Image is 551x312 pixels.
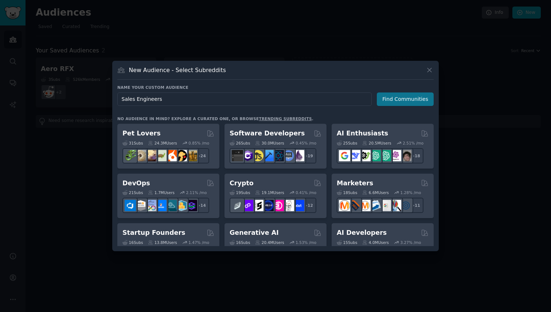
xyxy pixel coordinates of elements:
[230,141,250,146] div: 26 Sub s
[125,150,136,161] img: herpetology
[400,200,411,211] img: OnlineMarketing
[362,190,389,195] div: 6.6M Users
[232,200,243,211] img: ethfinance
[400,240,421,245] div: 3.27 % /mo
[255,190,284,195] div: 19.1M Users
[339,150,350,161] img: GoogleGeminiAI
[377,92,434,106] button: Find Communities
[259,116,312,121] a: trending subreddits
[380,200,391,211] img: googleads
[122,141,143,146] div: 31 Sub s
[188,141,209,146] div: 0.85 % /mo
[148,190,175,195] div: 1.7M Users
[370,200,381,211] img: Emailmarketing
[380,150,391,161] img: chatgpt_prompts_
[148,240,177,245] div: 13.8M Users
[252,200,263,211] img: ethstaker
[252,150,263,161] img: learnjavascript
[339,200,350,211] img: content_marketing
[337,129,388,138] h2: AI Enthusiasts
[122,129,161,138] h2: Pet Lovers
[117,116,313,121] div: No audience in mind? Explore a curated one, or browse .
[359,150,371,161] img: AItoolsCatalog
[122,240,143,245] div: 16 Sub s
[122,228,185,237] h2: Startup Founders
[230,228,279,237] h2: Generative AI
[135,150,146,161] img: ballpython
[262,200,274,211] img: web3
[400,150,411,161] img: ArtificalIntelligence
[370,150,381,161] img: chatgpt_promptDesign
[122,190,143,195] div: 21 Sub s
[117,85,434,90] h3: Name your custom audience
[283,200,294,211] img: CryptoNews
[194,198,209,213] div: + 14
[255,141,284,146] div: 30.0M Users
[148,141,177,146] div: 24.3M Users
[362,240,389,245] div: 4.0M Users
[273,200,284,211] img: defiblockchain
[390,150,401,161] img: OpenAIDev
[186,190,207,195] div: 2.11 % /mo
[337,228,387,237] h2: AI Developers
[176,200,187,211] img: aws_cdk
[403,141,423,146] div: 2.51 % /mo
[408,148,423,163] div: + 18
[165,150,177,161] img: cockatiel
[359,200,371,211] img: AskMarketing
[296,240,316,245] div: 1.53 % /mo
[408,198,423,213] div: + 11
[145,200,156,211] img: Docker_DevOps
[337,190,357,195] div: 18 Sub s
[301,198,316,213] div: + 12
[176,150,187,161] img: PetAdvice
[194,148,209,163] div: + 24
[273,150,284,161] img: reactnative
[255,240,284,245] div: 20.4M Users
[155,200,167,211] img: DevOpsLinks
[230,179,254,188] h2: Crypto
[262,150,274,161] img: iOSProgramming
[230,190,250,195] div: 19 Sub s
[186,150,197,161] img: dogbreed
[349,150,360,161] img: DeepSeek
[155,150,167,161] img: turtle
[125,200,136,211] img: azuredevops
[390,200,401,211] img: MarketingResearch
[296,190,316,195] div: 0.41 % /mo
[122,179,150,188] h2: DevOps
[337,240,357,245] div: 15 Sub s
[362,141,391,146] div: 20.5M Users
[337,141,357,146] div: 25 Sub s
[242,200,253,211] img: 0xPolygon
[188,240,209,245] div: 1.47 % /mo
[230,240,250,245] div: 16 Sub s
[135,200,146,211] img: AWS_Certified_Experts
[301,148,316,163] div: + 19
[117,92,372,106] input: Pick a short name, like "Digital Marketers" or "Movie-Goers"
[293,200,304,211] img: defi_
[400,190,421,195] div: 1.28 % /mo
[293,150,304,161] img: elixir
[349,200,360,211] img: bigseo
[230,129,305,138] h2: Software Developers
[145,150,156,161] img: leopardgeckos
[165,200,177,211] img: platformengineering
[242,150,253,161] img: csharp
[337,179,373,188] h2: Marketers
[296,141,316,146] div: 0.45 % /mo
[232,150,243,161] img: software
[186,200,197,211] img: PlatformEngineers
[129,66,226,74] h3: New Audience - Select Subreddits
[283,150,294,161] img: AskComputerScience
